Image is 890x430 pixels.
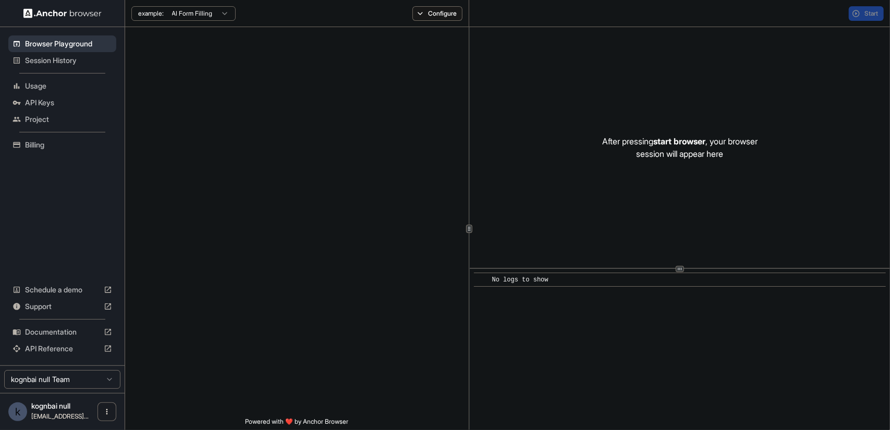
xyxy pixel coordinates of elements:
[602,135,758,160] p: After pressing , your browser session will appear here
[8,402,27,421] div: k
[412,6,463,21] button: Configure
[8,137,116,153] div: Billing
[25,343,100,354] span: API Reference
[8,94,116,111] div: API Keys
[25,97,112,108] span: API Keys
[479,275,484,285] span: ​
[8,340,116,357] div: API Reference
[97,402,116,421] button: Open menu
[138,9,164,18] span: example:
[25,81,112,91] span: Usage
[25,140,112,150] span: Billing
[8,111,116,128] div: Project
[8,324,116,340] div: Documentation
[25,39,112,49] span: Browser Playground
[653,136,705,146] span: start browser
[25,55,112,66] span: Session History
[31,401,70,410] span: kognbai null
[8,281,116,298] div: Schedule a demo
[25,285,100,295] span: Schedule a demo
[245,417,348,430] span: Powered with ❤️ by Anchor Browser
[25,301,100,312] span: Support
[31,412,89,420] span: kognbai8@gmail.com
[25,114,112,125] span: Project
[8,35,116,52] div: Browser Playground
[492,276,548,284] span: No logs to show
[8,298,116,315] div: Support
[8,52,116,69] div: Session History
[8,78,116,94] div: Usage
[23,8,102,18] img: Anchor Logo
[25,327,100,337] span: Documentation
